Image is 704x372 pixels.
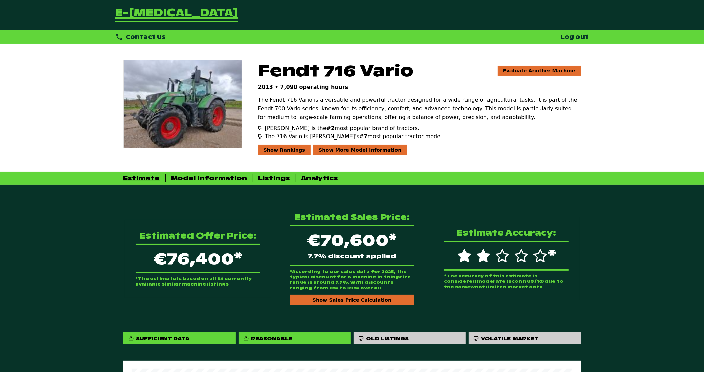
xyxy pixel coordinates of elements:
[444,228,569,238] p: Estimate Accuracy:
[290,269,414,291] p: *According to our sales data for 2025, the typical discount for a machine in this price range is ...
[326,125,335,131] span: #2
[290,225,414,266] div: €70,600*
[258,174,290,182] div: Listings
[115,8,238,22] a: Go Back to Homepage
[171,174,247,182] div: Model Information
[301,174,338,182] div: Analytics
[136,335,190,342] div: Sufficient Data
[126,33,166,41] span: Contact Us
[290,295,414,305] div: Show Sales Price Calculation
[313,145,407,155] div: Show More Model Information
[366,335,409,342] div: Old Listings
[123,174,160,182] div: Estimate
[308,253,396,259] span: 7.7% discount applied
[444,273,569,290] p: *The accuracy of this estimate is considered moderate (scoring 5/10) due to the somewhat limited ...
[258,60,414,81] span: Fendt 716 Vario
[124,60,242,148] img: Fendt 716 Vario
[290,212,414,222] p: Estimated Sales Price:
[239,332,351,344] div: Reasonable
[498,66,581,76] a: Evaluate Another Machine
[136,244,260,273] p: €76,400*
[265,124,420,132] span: [PERSON_NAME] is the most popular brand of tractors.
[251,335,293,342] div: Reasonable
[258,145,311,155] div: Show Rankings
[258,96,581,122] p: The Fendt 716 Vario is a versatile and powerful tractor designed for a wide range of agricultural...
[469,332,581,344] div: Volatile Market
[258,84,581,90] p: 2013 • 7,090 operating hours
[123,332,236,344] div: Sufficient Data
[265,132,444,141] span: The 716 Vario is [PERSON_NAME]'s most popular tractor model.
[136,276,260,287] p: *The estimate is based on all 34 currently available similar machine listings
[561,33,589,41] a: Log out
[359,133,368,140] span: #7
[354,332,466,344] div: Old Listings
[481,335,539,342] div: Volatile Market
[115,33,166,41] div: Contact Us
[136,230,260,241] p: Estimated Offer Price:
